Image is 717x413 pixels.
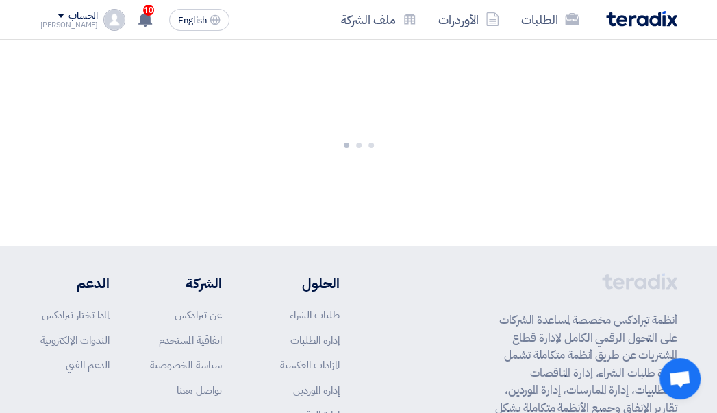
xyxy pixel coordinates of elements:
a: اتفاقية المستخدم [159,333,221,348]
a: تواصل معنا [177,383,221,398]
button: English [169,9,229,31]
a: الدعم الفني [66,357,110,373]
a: الندوات الإلكترونية [40,333,110,348]
span: 10 [143,5,154,16]
li: الحلول [262,273,340,294]
a: سياسة الخصوصية [150,357,221,373]
a: إدارة الطلبات [290,333,340,348]
a: المزادات العكسية [280,357,340,373]
div: دردشة مفتوحة [659,358,701,399]
span: English [178,16,207,25]
a: لماذا تختار تيرادكس [42,307,110,322]
li: الشركة [150,273,221,294]
img: profile_test.png [103,9,125,31]
img: Teradix logo [606,11,677,27]
a: طلبات الشراء [290,307,340,322]
a: الأوردرات [427,3,510,36]
div: [PERSON_NAME] [40,21,99,29]
div: الحساب [68,10,98,22]
a: عن تيرادكس [175,307,221,322]
a: ملف الشركة [330,3,427,36]
a: الطلبات [510,3,590,36]
a: إدارة الموردين [293,383,340,398]
li: الدعم [40,273,110,294]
